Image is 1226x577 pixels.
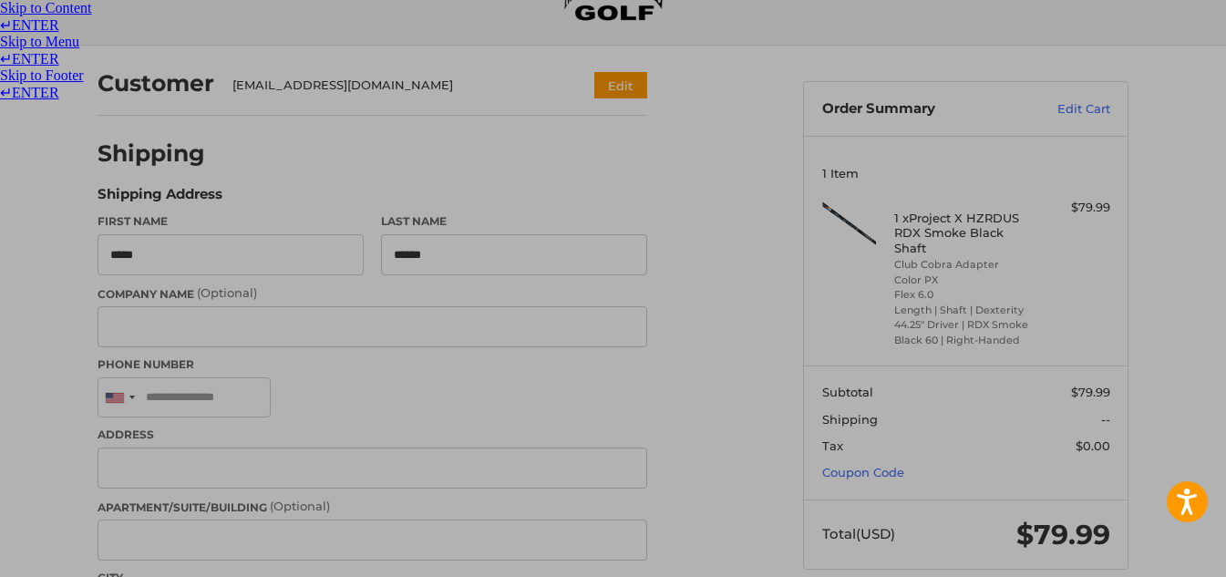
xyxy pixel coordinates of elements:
[197,285,257,300] small: (Optional)
[381,213,647,230] label: Last Name
[1071,385,1110,399] span: $79.99
[894,287,1034,303] li: Flex 6.0
[822,385,873,399] span: Subtotal
[822,412,878,427] span: Shipping
[98,213,364,230] label: First Name
[1016,518,1110,551] span: $79.99
[98,184,222,213] legend: Shipping Address
[894,211,1034,255] h4: 1 x Project X HZRDUS RDX Smoke Black Shaft
[822,525,895,542] span: Total (USD)
[1018,100,1110,118] a: Edit Cart
[1038,199,1110,217] div: $79.99
[822,166,1110,180] h3: 1 Item
[594,72,647,98] button: Edit
[822,100,1018,118] h3: Order Summary
[232,77,560,95] div: [EMAIL_ADDRESS][DOMAIN_NAME]
[1101,412,1110,427] span: --
[98,378,140,417] div: United States: +1
[894,303,1034,348] li: Length | Shaft | Dexterity 44.25" Driver | RDX Smoke Black 60 | Right-Handed
[98,69,214,98] h2: Customer
[98,356,647,373] label: Phone Number
[270,499,330,513] small: (Optional)
[894,257,1034,273] li: Club Cobra Adapter
[98,284,647,303] label: Company Name
[1076,438,1110,453] span: $0.00
[822,465,904,479] a: Coupon Code
[98,139,205,168] h2: Shipping
[822,438,843,453] span: Tax
[98,498,647,516] label: Apartment/Suite/Building
[98,427,647,443] label: Address
[894,273,1034,288] li: Color PX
